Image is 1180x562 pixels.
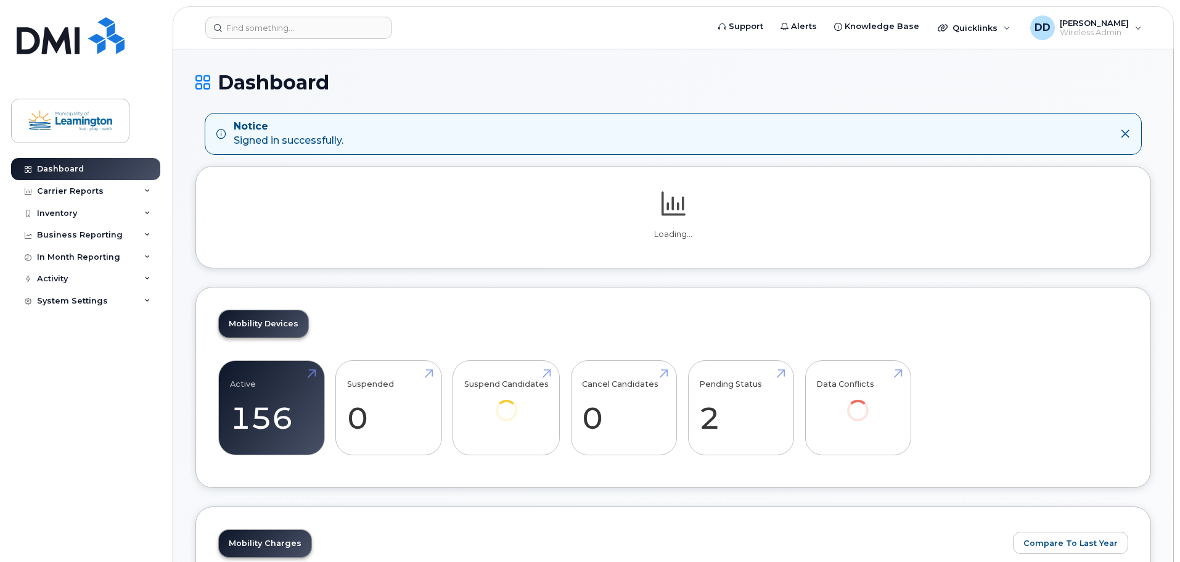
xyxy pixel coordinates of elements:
a: Mobility Devices [219,310,308,337]
span: Compare To Last Year [1023,537,1118,549]
a: Cancel Candidates 0 [582,367,665,448]
a: Active 156 [230,367,313,448]
a: Pending Status 2 [699,367,782,448]
div: Signed in successfully. [234,120,343,148]
a: Mobility Charges [219,530,311,557]
p: Loading... [218,229,1128,240]
a: Suspended 0 [347,367,430,448]
button: Compare To Last Year [1013,532,1128,554]
a: Data Conflicts [816,367,899,438]
strong: Notice [234,120,343,134]
h1: Dashboard [195,72,1151,93]
a: Suspend Candidates [464,367,549,438]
